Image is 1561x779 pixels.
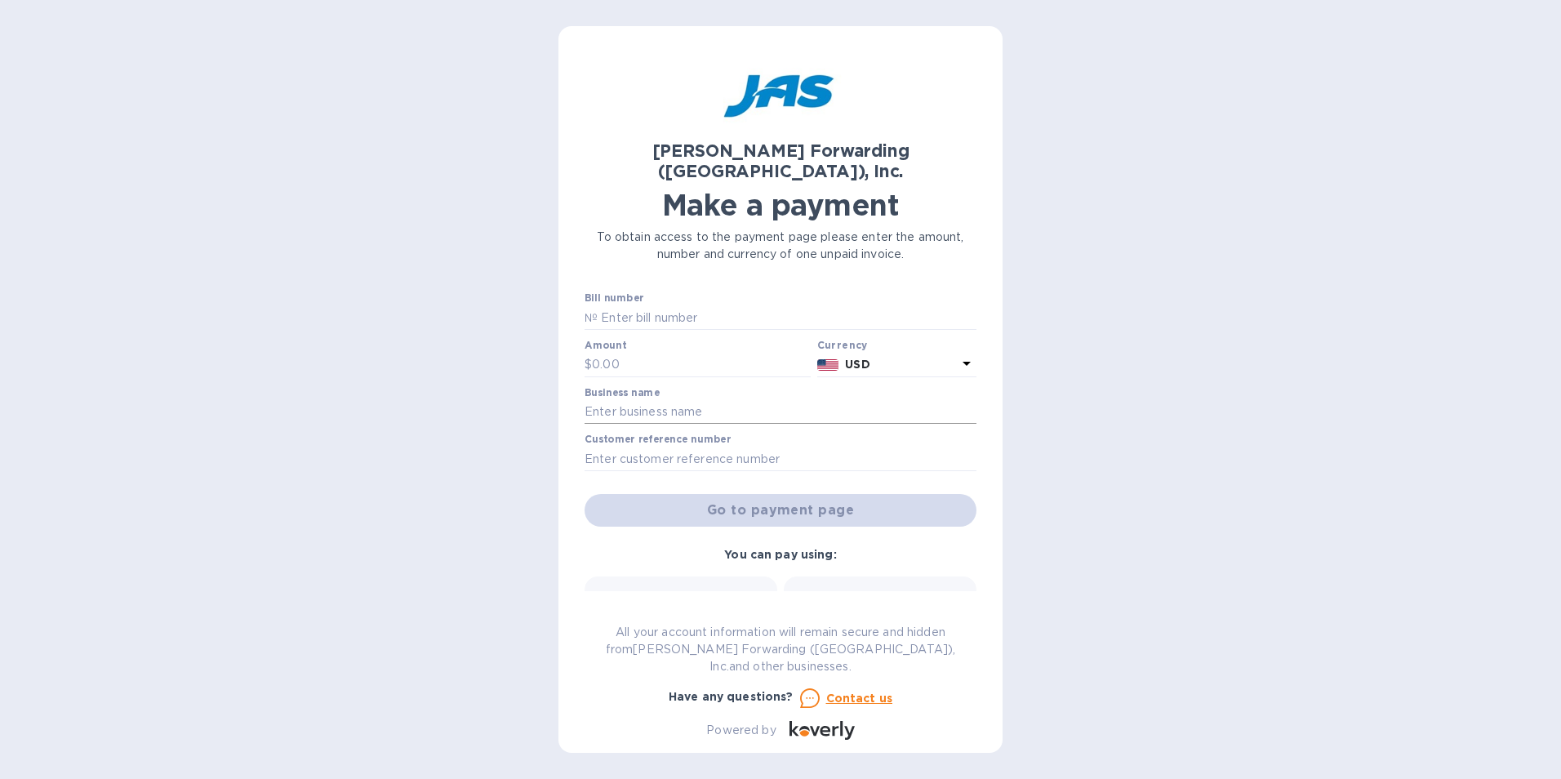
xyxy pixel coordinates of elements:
label: Bill number [585,294,643,304]
b: [PERSON_NAME] Forwarding ([GEOGRAPHIC_DATA]), Inc. [652,140,909,181]
b: Have any questions? [669,690,794,703]
h1: Make a payment [585,188,976,222]
p: All your account information will remain secure and hidden from [PERSON_NAME] Forwarding ([GEOGRA... [585,624,976,675]
u: Contact us [826,692,893,705]
img: USD [817,359,839,371]
label: Amount [585,341,626,350]
input: Enter business name [585,400,976,425]
p: $ [585,356,592,373]
input: Enter bill number [598,305,976,330]
input: Enter customer reference number [585,447,976,471]
b: USD [845,358,869,371]
label: Business name [585,388,660,398]
p: To obtain access to the payment page please enter the amount, number and currency of one unpaid i... [585,229,976,263]
p: Powered by [706,722,776,739]
input: 0.00 [592,353,811,377]
label: Customer reference number [585,435,731,445]
p: № [585,309,598,327]
b: Currency [817,339,868,351]
b: You can pay using: [724,548,836,561]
